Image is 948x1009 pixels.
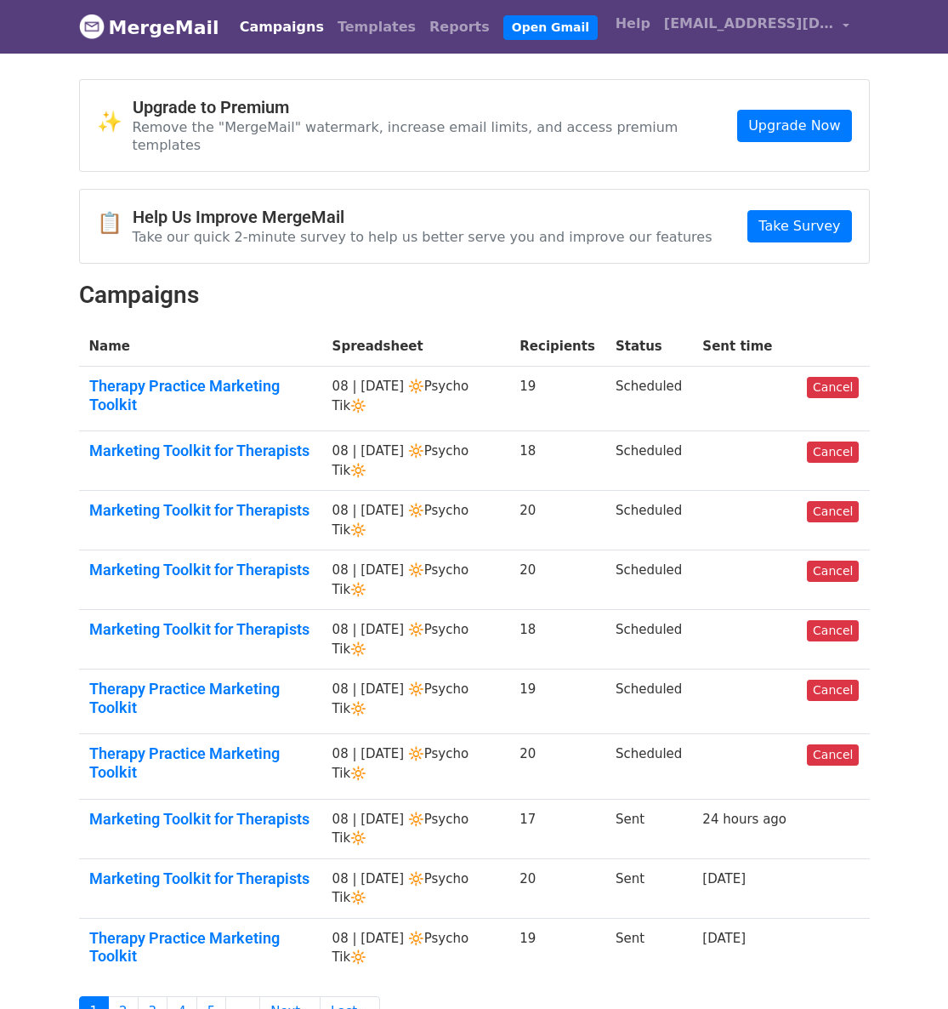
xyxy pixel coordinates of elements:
[133,97,738,117] h4: Upgrade to Premium
[89,929,312,966] a: Therapy Practice Marketing Toolkit
[605,610,692,670] td: Scheduled
[737,110,851,142] a: Upgrade Now
[509,918,605,983] td: 19
[97,211,133,236] span: 📋
[423,10,497,44] a: Reports
[702,812,786,827] a: 24 hours ago
[509,670,605,734] td: 19
[605,858,692,918] td: Sent
[509,734,605,799] td: 20
[322,550,510,610] td: 08 | [DATE] 🔆Psycho Tik🔆
[702,931,746,946] a: [DATE]
[89,561,312,579] a: Marketing Toolkit for Therapists
[133,118,738,154] p: Remove the "MergeMail" watermark, increase email limits, and access premium templates
[89,501,312,520] a: Marketing Toolkit for Therapists
[503,15,598,40] a: Open Gmail
[664,14,834,34] span: [EMAIL_ADDRESS][DOMAIN_NAME]
[509,799,605,858] td: 17
[807,620,859,641] a: Cancel
[657,7,856,47] a: [EMAIL_ADDRESS][DOMAIN_NAME]
[233,10,331,44] a: Campaigns
[605,918,692,983] td: Sent
[331,10,423,44] a: Templates
[97,110,133,134] span: ✨
[605,327,692,367] th: Status
[509,367,605,431] td: 19
[509,491,605,550] td: 20
[322,327,510,367] th: Spreadsheet
[605,491,692,550] td: Scheduled
[322,734,510,799] td: 08 | [DATE] 🔆Psycho Tik🔆
[89,442,312,460] a: Marketing Toolkit for Therapists
[322,670,510,734] td: 08 | [DATE] 🔆Psycho Tik🔆
[747,210,851,242] a: Take Survey
[322,367,510,431] td: 08 | [DATE] 🔆Psycho Tik🔆
[79,281,870,310] h2: Campaigns
[89,744,312,781] a: Therapy Practice Marketing Toolkit
[79,14,105,39] img: MergeMail logo
[322,858,510,918] td: 08 | [DATE] 🔆Psycho Tik🔆
[133,228,712,246] p: Take our quick 2-minute survey to help us better serve you and improve our features
[807,680,859,701] a: Cancel
[807,501,859,522] a: Cancel
[509,431,605,491] td: 18
[605,734,692,799] td: Scheduled
[807,377,859,398] a: Cancel
[509,610,605,670] td: 18
[509,327,605,367] th: Recipients
[322,610,510,670] td: 08 | [DATE] 🔆Psycho Tik🔆
[89,620,312,639] a: Marketing Toolkit for Therapists
[79,327,322,367] th: Name
[702,871,746,886] a: [DATE]
[807,561,859,582] a: Cancel
[89,680,312,716] a: Therapy Practice Marketing Toolkit
[89,810,312,829] a: Marketing Toolkit for Therapists
[605,367,692,431] td: Scheduled
[89,377,312,413] a: Therapy Practice Marketing Toolkit
[605,431,692,491] td: Scheduled
[322,491,510,550] td: 08 | [DATE] 🔆Psycho Tik🔆
[133,207,712,227] h4: Help Us Improve MergeMail
[605,799,692,858] td: Sent
[322,431,510,491] td: 08 | [DATE] 🔆Psycho Tik🔆
[509,550,605,610] td: 20
[807,744,859,766] a: Cancel
[609,7,657,41] a: Help
[322,918,510,983] td: 08 | [DATE] 🔆Psycho Tik🔆
[322,799,510,858] td: 08 | [DATE] 🔆Psycho Tik🔆
[605,550,692,610] td: Scheduled
[692,327,797,367] th: Sent time
[79,9,219,45] a: MergeMail
[89,869,312,888] a: Marketing Toolkit for Therapists
[605,670,692,734] td: Scheduled
[509,858,605,918] td: 20
[807,442,859,463] a: Cancel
